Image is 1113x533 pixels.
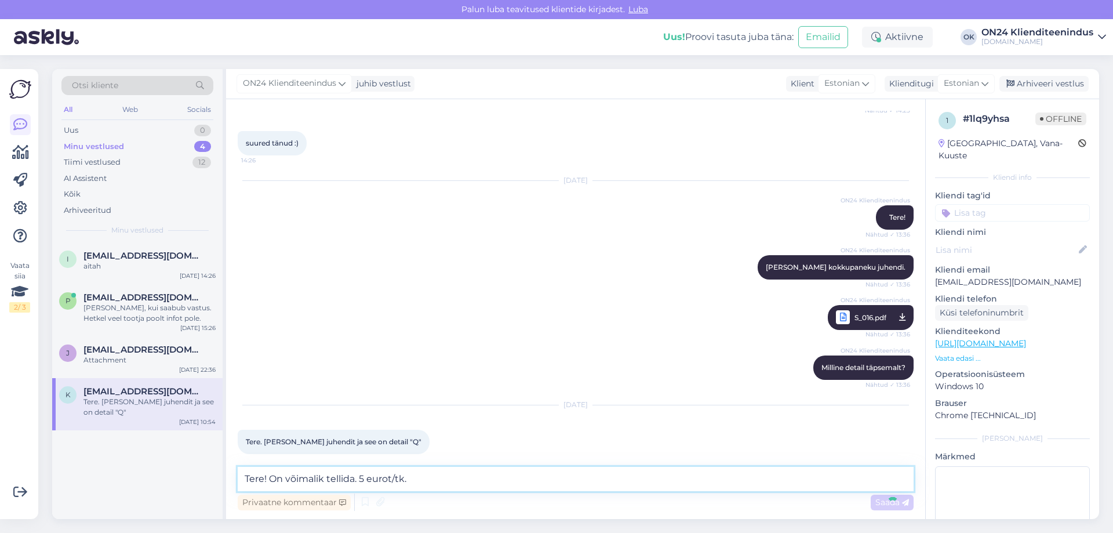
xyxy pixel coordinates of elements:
[935,451,1090,463] p: Märkmed
[935,226,1090,238] p: Kliendi nimi
[841,246,910,255] span: ON24 Klienditeenindus
[83,261,216,271] div: aitah
[83,355,216,365] div: Attachment
[185,102,213,117] div: Socials
[935,190,1090,202] p: Kliendi tag'id
[64,188,81,200] div: Kõik
[786,78,814,90] div: Klient
[83,251,204,261] span: info@pallantisgrupp.ee
[862,27,933,48] div: Aktiivne
[961,29,977,45] div: OK
[828,305,914,330] a: ON24 KlienditeenindusS_016.pdfNähtud ✓ 13:36
[935,276,1090,288] p: [EMAIL_ADDRESS][DOMAIN_NAME]
[935,305,1028,321] div: Küsi telefoninumbrit
[865,380,910,389] span: Nähtud ✓ 13:36
[352,78,411,90] div: juhib vestlust
[865,327,910,342] span: Nähtud ✓ 13:36
[981,28,1093,37] div: ON24 Klienditeenindus
[180,324,216,332] div: [DATE] 15:26
[944,77,979,90] span: Estonian
[83,303,216,324] div: [PERSON_NAME], kui saabub vastus. Hetkel veel tootja poolt infot pole.
[111,225,163,235] span: Minu vestlused
[935,264,1090,276] p: Kliendi email
[179,365,216,374] div: [DATE] 22:36
[194,141,211,153] div: 4
[179,418,216,426] div: [DATE] 10:54
[238,175,914,186] div: [DATE]
[841,346,910,355] span: ON24 Klienditeenindus
[246,139,299,147] span: suured tänud :)
[625,4,652,14] span: Luba
[936,244,1076,256] input: Lisa nimi
[935,397,1090,409] p: Brauser
[935,353,1090,364] p: Vaata edasi ...
[821,363,905,372] span: Milline detail täpsemalt?
[935,172,1090,183] div: Kliendi info
[885,78,934,90] div: Klienditugi
[64,157,121,168] div: Tiimi vestlused
[935,433,1090,444] div: [PERSON_NAME]
[935,204,1090,222] input: Lisa tag
[67,255,69,263] span: i
[1035,113,1086,125] span: Offline
[83,345,204,355] span: juljasmir@yandex.ru
[824,77,860,90] span: Estonian
[66,390,71,399] span: k
[83,386,204,397] span: kiffu65@gmail.com
[64,205,111,216] div: Arhiveeritud
[935,338,1026,349] a: [URL][DOMAIN_NAME]
[946,116,948,125] span: 1
[889,213,905,222] span: Tere!
[935,325,1090,338] p: Klienditeekond
[854,310,886,325] span: S_016.pdf
[9,302,30,313] div: 2 / 3
[66,349,70,357] span: j
[865,230,910,239] span: Nähtud ✓ 13:36
[865,106,910,115] span: Nähtud ✓ 14:25
[935,380,1090,393] p: Windows 10
[83,397,216,418] div: Tere. [PERSON_NAME] juhendit ja see on detail "Q"
[238,400,914,410] div: [DATE]
[981,37,1093,46] div: [DOMAIN_NAME]
[963,112,1035,126] div: # 1lq9yhsa
[935,368,1090,380] p: Operatsioonisüsteem
[192,157,211,168] div: 12
[246,437,421,446] span: Tere. [PERSON_NAME] juhendit ja see on detail "Q"
[72,79,118,92] span: Otsi kliente
[999,76,1089,92] div: Arhiveeri vestlus
[83,292,204,303] span: piret.laurisson@gmail.com
[241,455,285,463] span: 10:54
[841,196,910,205] span: ON24 Klienditeenindus
[865,280,910,289] span: Nähtud ✓ 13:36
[766,263,905,271] span: [PERSON_NAME] kokkupaneku juhendi.
[935,293,1090,305] p: Kliendi telefon
[981,28,1106,46] a: ON24 Klienditeenindus[DOMAIN_NAME]
[798,26,848,48] button: Emailid
[64,125,78,136] div: Uus
[180,271,216,280] div: [DATE] 14:26
[9,260,30,313] div: Vaata siia
[9,78,31,100] img: Askly Logo
[935,409,1090,422] p: Chrome [TECHNICAL_ID]
[663,31,685,42] b: Uus!
[64,141,124,153] div: Minu vestlused
[939,137,1078,162] div: [GEOGRAPHIC_DATA], Vana-Kuuste
[64,173,107,184] div: AI Assistent
[61,102,75,117] div: All
[243,77,336,90] span: ON24 Klienditeenindus
[120,102,140,117] div: Web
[241,156,285,165] span: 14:26
[663,30,794,44] div: Proovi tasuta juba täna:
[194,125,211,136] div: 0
[66,296,71,305] span: p
[841,296,910,304] span: ON24 Klienditeenindus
